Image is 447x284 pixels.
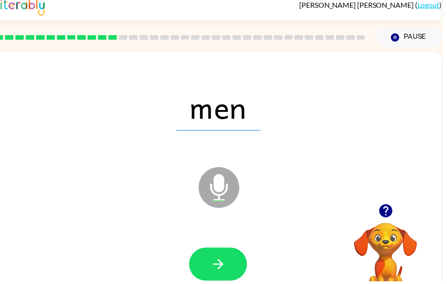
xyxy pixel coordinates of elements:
[380,27,446,48] button: Pause
[178,84,263,132] span: men
[302,0,446,9] div: ( )
[302,0,419,9] span: [PERSON_NAME] [PERSON_NAME]
[421,0,444,9] a: Logout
